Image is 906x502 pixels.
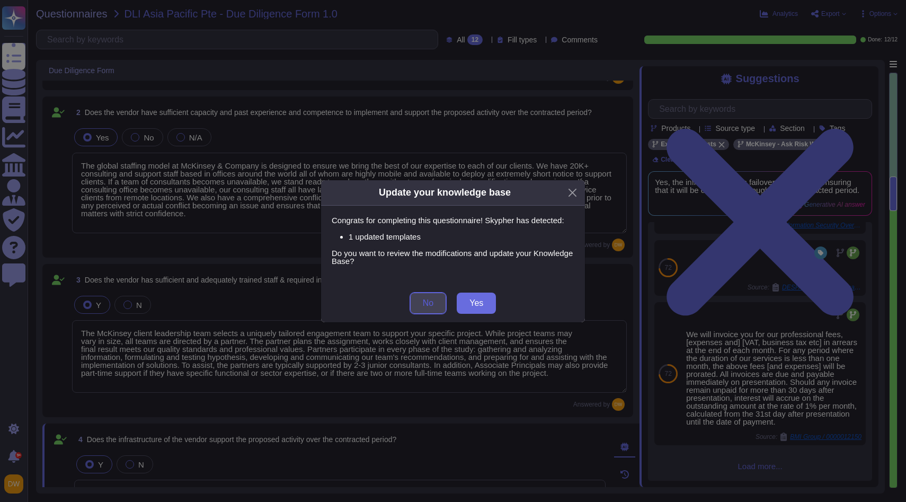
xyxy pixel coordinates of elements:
[457,293,496,314] button: Yes
[410,293,446,314] button: No
[349,233,574,241] p: 1 updated templates
[469,299,483,307] span: Yes
[332,216,574,224] p: Congrats for completing this questionnaire! Skypher has detected:
[423,299,433,307] span: No
[332,249,574,265] p: Do you want to review the modifications and update your Knowledge Base?
[564,184,581,201] button: Close
[379,186,511,200] div: Update your knowledge base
